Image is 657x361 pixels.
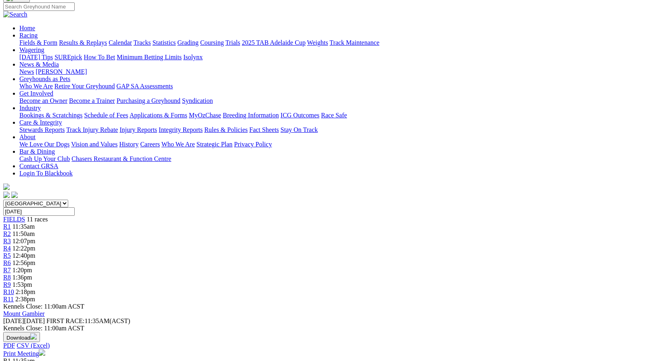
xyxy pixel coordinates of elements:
a: Login To Blackbook [19,170,73,177]
div: Care & Integrity [19,126,654,134]
a: Statistics [153,39,176,46]
a: 2025 TAB Adelaide Cup [242,39,305,46]
span: 12:07pm [13,238,36,244]
img: logo-grsa-white.png [3,184,10,190]
a: Schedule of Fees [84,112,128,119]
a: R10 [3,288,14,295]
a: History [119,141,138,148]
a: R5 [3,252,11,259]
a: Track Maintenance [330,39,379,46]
span: Kennels Close: 11:00am ACST [3,303,84,310]
a: Who We Are [19,83,53,90]
a: Vision and Values [71,141,117,148]
a: We Love Our Dogs [19,141,69,148]
a: CSV (Excel) [17,342,50,349]
a: Become a Trainer [69,97,115,104]
span: 1:53pm [13,281,32,288]
a: Results & Replays [59,39,107,46]
span: 11:50am [13,230,35,237]
a: Calendar [109,39,132,46]
a: Stewards Reports [19,126,65,133]
a: Retire Your Greyhound [54,83,115,90]
a: Get Involved [19,90,53,97]
span: R1 [3,223,11,230]
a: Coursing [200,39,224,46]
a: Isolynx [183,54,203,61]
a: Cash Up Your Club [19,155,70,162]
a: R7 [3,267,11,273]
span: 11 races [27,216,48,223]
a: R9 [3,281,11,288]
a: Purchasing a Greyhound [117,97,180,104]
a: Wagering [19,46,44,53]
input: Select date [3,207,75,216]
a: SUREpick [54,54,82,61]
a: Privacy Policy [234,141,272,148]
img: printer.svg [39,349,45,356]
span: 12:22pm [13,245,36,252]
a: Injury Reports [119,126,157,133]
a: Print Meeting [3,350,45,357]
a: Home [19,25,35,31]
a: Grading [178,39,199,46]
span: 12:40pm [13,252,36,259]
a: FIELDS [3,216,25,223]
span: R3 [3,238,11,244]
a: Careers [140,141,160,148]
a: Syndication [182,97,213,104]
img: twitter.svg [11,192,18,198]
a: PDF [3,342,15,349]
a: Integrity Reports [159,126,203,133]
div: Industry [19,112,654,119]
a: Fact Sheets [249,126,279,133]
a: R4 [3,245,11,252]
a: Rules & Policies [204,126,248,133]
a: GAP SA Assessments [117,83,173,90]
a: Contact GRSA [19,163,58,169]
a: News & Media [19,61,59,68]
a: Weights [307,39,328,46]
span: 11:35AM(ACST) [46,317,130,324]
span: R8 [3,274,11,281]
img: facebook.svg [3,192,10,198]
a: ICG Outcomes [280,112,319,119]
span: [DATE] [3,317,45,324]
a: Greyhounds as Pets [19,75,70,82]
a: Applications & Forms [130,112,187,119]
a: Bar & Dining [19,148,55,155]
a: R11 [3,296,14,303]
a: R6 [3,259,11,266]
a: Stay On Track [280,126,318,133]
div: About [19,141,654,148]
div: Greyhounds as Pets [19,83,654,90]
a: Race Safe [321,112,347,119]
a: Care & Integrity [19,119,62,126]
a: Industry [19,104,41,111]
a: Who We Are [161,141,195,148]
img: Search [3,11,27,18]
a: Fields & Form [19,39,57,46]
span: FIRST RACE: [46,317,84,324]
a: How To Bet [84,54,115,61]
div: Download [3,342,654,349]
input: Search [3,2,75,11]
span: 12:56pm [13,259,36,266]
div: News & Media [19,68,654,75]
span: 1:20pm [13,267,32,273]
div: Get Involved [19,97,654,104]
a: Trials [225,39,240,46]
a: Become an Owner [19,97,67,104]
div: Racing [19,39,654,46]
a: Strategic Plan [197,141,232,148]
a: Racing [19,32,38,39]
a: Minimum Betting Limits [117,54,182,61]
span: 1:36pm [13,274,32,281]
a: R2 [3,230,11,237]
